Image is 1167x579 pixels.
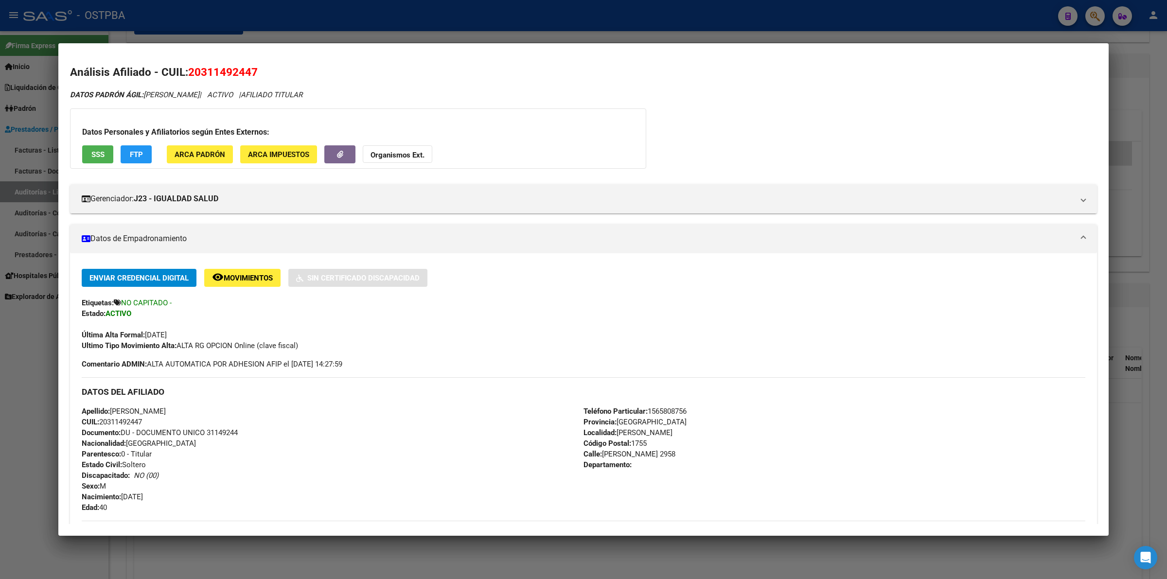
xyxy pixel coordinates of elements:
[204,269,281,287] button: Movimientos
[82,126,634,138] h3: Datos Personales y Afiliatorios según Entes Externos:
[583,407,687,416] span: 1565808756
[89,274,189,282] span: Enviar Credencial Digital
[82,269,196,287] button: Enviar Credencial Digital
[82,418,99,426] strong: CUIL:
[70,184,1097,213] mat-expansion-panel-header: Gerenciador:J23 - IGUALDAD SALUD
[82,360,147,368] strong: Comentario ADMIN:
[371,151,424,159] strong: Organismos Ext.
[82,331,145,339] strong: Última Alta Formal:
[583,439,631,448] strong: Código Postal:
[1134,546,1157,569] div: Open Intercom Messenger
[134,471,159,480] i: NO (00)
[121,298,172,307] span: NO CAPITADO -
[583,428,672,437] span: [PERSON_NAME]
[82,359,342,369] span: ALTA AUTOMATICA POR ADHESION AFIP el [DATE] 14:27:59
[82,482,106,491] span: M
[82,193,1074,205] mat-panel-title: Gerenciador:
[134,193,218,205] strong: J23 - IGUALDAD SALUD
[188,66,258,78] span: 20311492447
[167,145,233,163] button: ARCA Padrón
[82,450,121,458] strong: Parentesco:
[91,150,105,159] span: SSS
[583,418,617,426] strong: Provincia:
[82,471,130,480] strong: Discapacitado:
[82,407,166,416] span: [PERSON_NAME]
[82,503,99,512] strong: Edad:
[82,450,152,458] span: 0 - Titular
[82,460,122,469] strong: Estado Civil:
[82,482,100,491] strong: Sexo:
[82,145,113,163] button: SSS
[583,439,647,448] span: 1755
[363,145,432,163] button: Organismos Ext.
[288,269,427,287] button: Sin Certificado Discapacidad
[307,274,420,282] span: Sin Certificado Discapacidad
[82,428,238,437] span: DU - DOCUMENTO UNICO 31149244
[82,407,110,416] strong: Apellido:
[82,503,107,512] span: 40
[82,492,143,501] span: [DATE]
[70,90,302,99] i: | ACTIVO |
[241,90,302,99] span: AFILIADO TITULAR
[82,309,106,318] strong: Estado:
[121,145,152,163] button: FTP
[583,407,648,416] strong: Teléfono Particular:
[82,341,177,350] strong: Ultimo Tipo Movimiento Alta:
[175,150,225,159] span: ARCA Padrón
[583,428,617,437] strong: Localidad:
[583,460,632,469] strong: Departamento:
[82,386,1085,397] h3: DATOS DEL AFILIADO
[70,224,1097,253] mat-expansion-panel-header: Datos de Empadronamiento
[82,233,1074,245] mat-panel-title: Datos de Empadronamiento
[583,450,675,458] span: [PERSON_NAME] 2958
[248,150,309,159] span: ARCA Impuestos
[82,492,121,501] strong: Nacimiento:
[583,450,602,458] strong: Calle:
[82,428,121,437] strong: Documento:
[70,90,143,99] strong: DATOS PADRÓN ÁGIL:
[82,460,146,469] span: Soltero
[82,439,196,448] span: [GEOGRAPHIC_DATA]
[82,341,298,350] span: ALTA RG OPCION Online (clave fiscal)
[82,439,126,448] strong: Nacionalidad:
[70,64,1097,81] h2: Análisis Afiliado - CUIL:
[106,309,131,318] strong: ACTIVO
[240,145,317,163] button: ARCA Impuestos
[130,150,143,159] span: FTP
[224,274,273,282] span: Movimientos
[82,331,167,339] span: [DATE]
[82,418,142,426] span: 20311492447
[70,90,199,99] span: [PERSON_NAME]
[583,418,687,426] span: [GEOGRAPHIC_DATA]
[82,298,114,307] strong: Etiquetas:
[212,271,224,283] mat-icon: remove_red_eye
